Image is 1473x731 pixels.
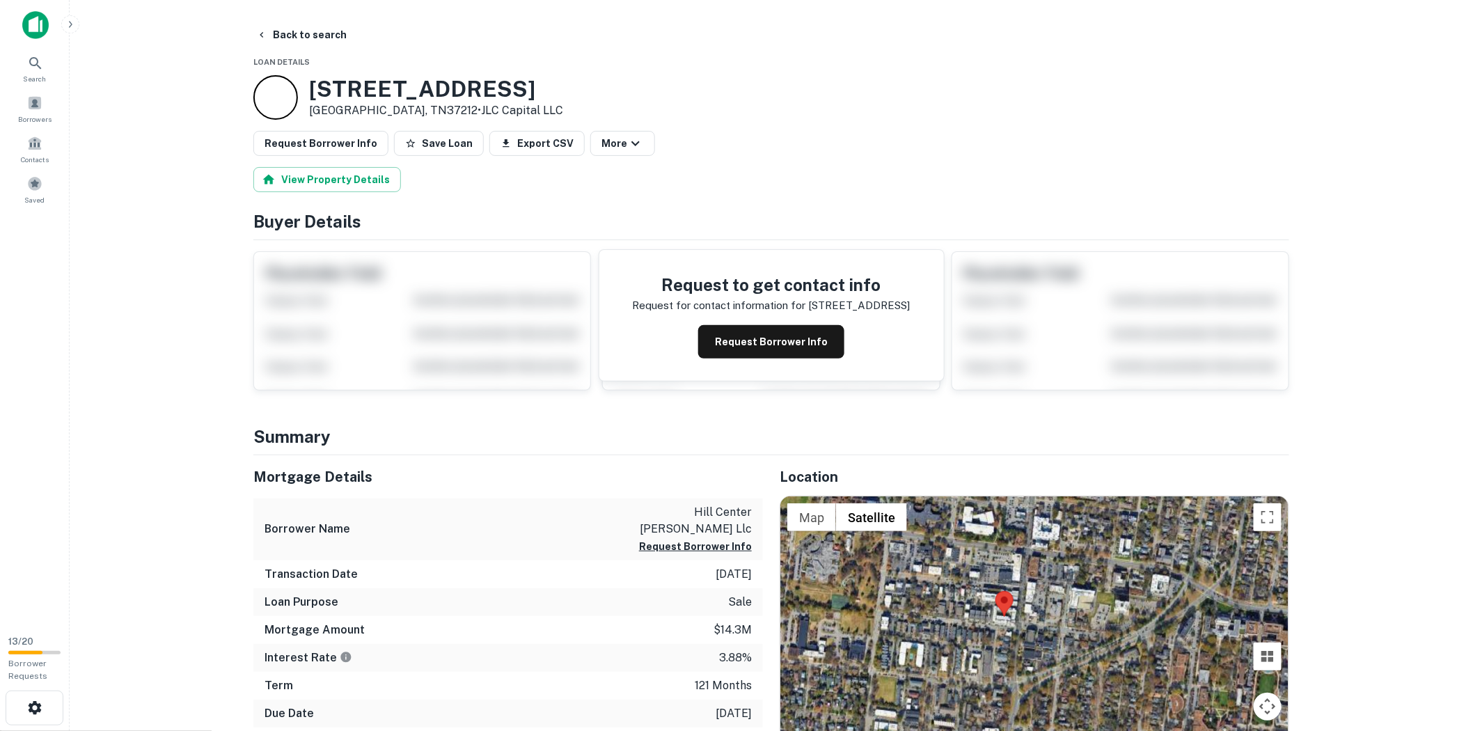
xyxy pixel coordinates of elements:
button: Request Borrower Info [253,131,388,156]
span: Search [24,73,47,84]
button: Export CSV [489,131,585,156]
a: Contacts [4,130,65,168]
img: capitalize-icon.png [22,11,49,39]
h6: Term [265,677,293,694]
button: Map camera controls [1254,693,1282,721]
button: Tilt map [1254,643,1282,670]
a: JLC Capital LLC [481,104,563,117]
button: More [590,131,655,156]
button: View Property Details [253,167,401,192]
a: Search [4,49,65,87]
h6: Due Date [265,705,314,722]
span: Saved [25,194,45,205]
p: [DATE] [716,566,752,583]
h5: Location [780,466,1289,487]
h4: Summary [253,424,1289,449]
h5: Mortgage Details [253,466,763,487]
button: Request Borrower Info [639,538,752,555]
h4: Buyer Details [253,209,1289,234]
button: Back to search [251,22,352,47]
p: hill center [PERSON_NAME] llc [627,504,752,537]
p: sale [728,594,752,611]
button: Toggle fullscreen view [1254,503,1282,531]
p: [DATE] [716,705,752,722]
span: Borrowers [18,113,52,125]
h3: [STREET_ADDRESS] [309,76,563,102]
svg: The interest rates displayed on the website are for informational purposes only and may be report... [340,651,352,663]
span: Loan Details [253,58,310,66]
span: 13 / 20 [8,636,33,647]
p: 3.88% [719,650,752,666]
p: [STREET_ADDRESS] [809,297,911,314]
button: Request Borrower Info [698,325,844,359]
h6: Transaction Date [265,566,358,583]
span: Contacts [21,154,49,165]
button: Show street map [787,503,836,531]
h6: Loan Purpose [265,594,338,611]
p: [GEOGRAPHIC_DATA], TN37212 • [309,102,563,119]
iframe: Chat Widget [1403,620,1473,686]
p: 121 months [695,677,752,694]
button: Show satellite imagery [836,503,907,531]
a: Borrowers [4,90,65,127]
p: $14.3m [714,622,752,638]
p: Request for contact information for [633,297,806,314]
a: Saved [4,171,65,208]
h6: Mortgage Amount [265,622,365,638]
h6: Borrower Name [265,521,350,537]
span: Borrower Requests [8,659,47,681]
button: Save Loan [394,131,484,156]
h6: Interest Rate [265,650,352,666]
h4: Request to get contact info [633,272,911,297]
